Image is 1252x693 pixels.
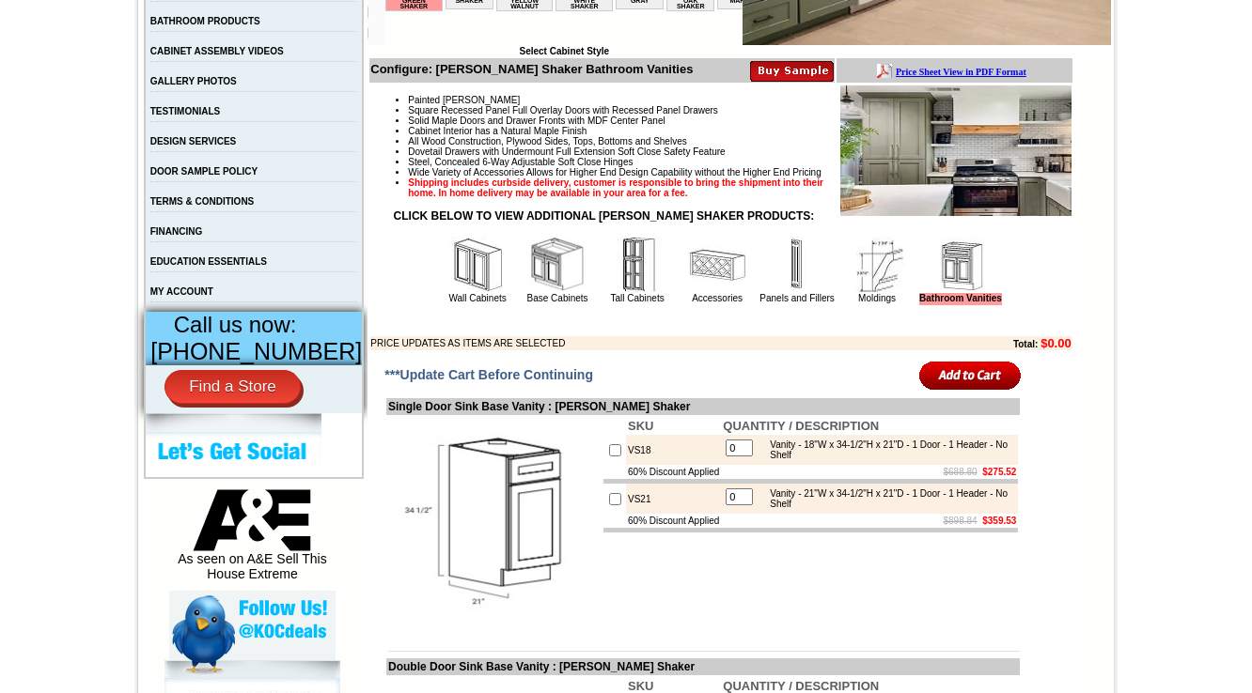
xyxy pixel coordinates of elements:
[108,53,111,54] img: spacer.gif
[626,514,721,528] td: 60% Discount Applied
[22,3,152,19] a: Price Sheet View in PDF Format
[278,53,281,54] img: spacer.gif
[692,293,743,303] a: Accessories
[626,484,721,514] td: VS21
[57,53,60,54] img: spacer.gif
[944,467,978,477] s: $688.80
[60,85,108,104] td: Alabaster Shaker
[281,85,329,106] td: Beachwood Oak Shaker
[150,106,220,116] a: TESTIMONIALS
[408,105,718,115] span: Square Recessed Panel Full Overlay Doors with Recessed Panel Drawers
[858,293,896,303] a: Moldings
[111,85,168,106] td: [PERSON_NAME] Yellow Walnut
[408,126,587,136] span: Cabinet Interior has a Natural Maple Finish
[527,293,588,303] a: Base Cabinets
[230,85,278,104] td: Baycreek Gray
[723,419,879,433] b: QUANTITY / DESCRIPTION
[329,53,332,54] img: spacer.gif
[982,467,1016,477] b: $275.52
[332,85,380,104] td: Bellmonte Maple
[448,293,506,303] a: Wall Cabinets
[982,516,1016,526] b: $359.53
[388,417,600,628] img: Single Door Sink Base Vanity
[227,53,230,54] img: spacer.gif
[150,338,362,364] span: [PHONE_NUMBER]
[628,419,653,433] b: SKU
[169,489,336,591] div: As seen on A&E Sell This House Extreme
[386,398,1020,415] td: Single Door Sink Base Vanity : [PERSON_NAME] Shaker
[370,336,910,350] td: PRICE UPDATES AS ITEMS ARE SELECTED
[529,237,586,293] img: Base Cabinets
[22,8,152,18] b: Price Sheet View in PDF Format
[408,115,665,126] span: Solid Maple Doors and Drawer Fronts with MDF Center Panel
[519,46,609,56] b: Select Cabinet Style
[849,237,905,293] img: Moldings
[723,679,879,693] b: QUANTITY / DESCRIPTION
[170,85,227,106] td: [PERSON_NAME] White Shaker
[150,196,255,207] a: TERMS & CONDITIONS
[932,237,989,293] img: Bathroom Vanities
[840,85,1072,216] img: Product Image
[919,293,1002,305] a: Bathroom Vanities
[1041,336,1072,350] b: $0.00
[174,312,297,337] span: Call us now:
[449,237,506,293] img: Wall Cabinets
[150,46,284,56] a: CABINET ASSEMBLY VIDEOS
[408,167,821,177] span: Wide Variety of Accessories Allows for Higher End Design Capability without the Higher End Pricing
[408,146,725,157] span: Dovetail Drawers with Undermount Full Extension Soft Close Safety Feature
[150,166,258,177] a: DOOR SAMPLE POLICY
[384,367,593,382] span: ***Update Cart Before Continuing
[370,62,693,76] b: Configure: [PERSON_NAME] Shaker Bathroom Vanities
[760,439,1013,460] div: Vanity - 18"W x 34-1/2"H x 21"D - 1 Door - 1 Header - No Shelf
[408,157,633,167] span: Steel, Concealed 6-Way Adjustable Soft Close Hinges
[769,237,825,293] img: Panels and Fillers
[1013,339,1038,349] b: Total:
[408,95,520,105] span: Painted [PERSON_NAME]
[760,488,1013,509] div: Vanity - 21"W x 34-1/2"H x 21"D - 1 Door - 1 Header - No Shelf
[164,370,301,404] a: Find a Store
[150,256,267,267] a: EDUCATION ESSENTIALS
[386,658,1020,675] td: Double Door Sink Base Vanity : [PERSON_NAME] Shaker
[626,465,721,479] td: 60% Discount Applied
[610,293,664,303] a: Tall Cabinets
[150,226,203,237] a: FINANCING
[689,237,745,293] img: Accessories
[3,5,18,20] img: pdf.png
[609,237,665,293] img: Tall Cabinets
[150,16,260,26] a: BATHROOM PRODUCTS
[944,516,978,526] s: $898.84
[150,76,237,86] a: GALLERY PHOTOS
[167,53,170,54] img: spacer.gif
[408,136,686,146] span: All Wood Construction, Plywood Sides, Tops, Bottoms and Shelves
[150,136,237,146] a: DESIGN SERVICES
[150,286,213,297] a: MY ACCOUNT
[628,679,653,693] b: SKU
[626,435,721,465] td: VS18
[394,209,815,223] strong: CLICK BELOW TO VIEW ADDITIONAL [PERSON_NAME] SHAKER PRODUCTS:
[408,177,823,198] strong: Shipping includes curbside delivery, customer is responsible to bring the shipment into their hom...
[759,293,834,303] a: Panels and Fillers
[919,360,1022,391] input: Add to Cart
